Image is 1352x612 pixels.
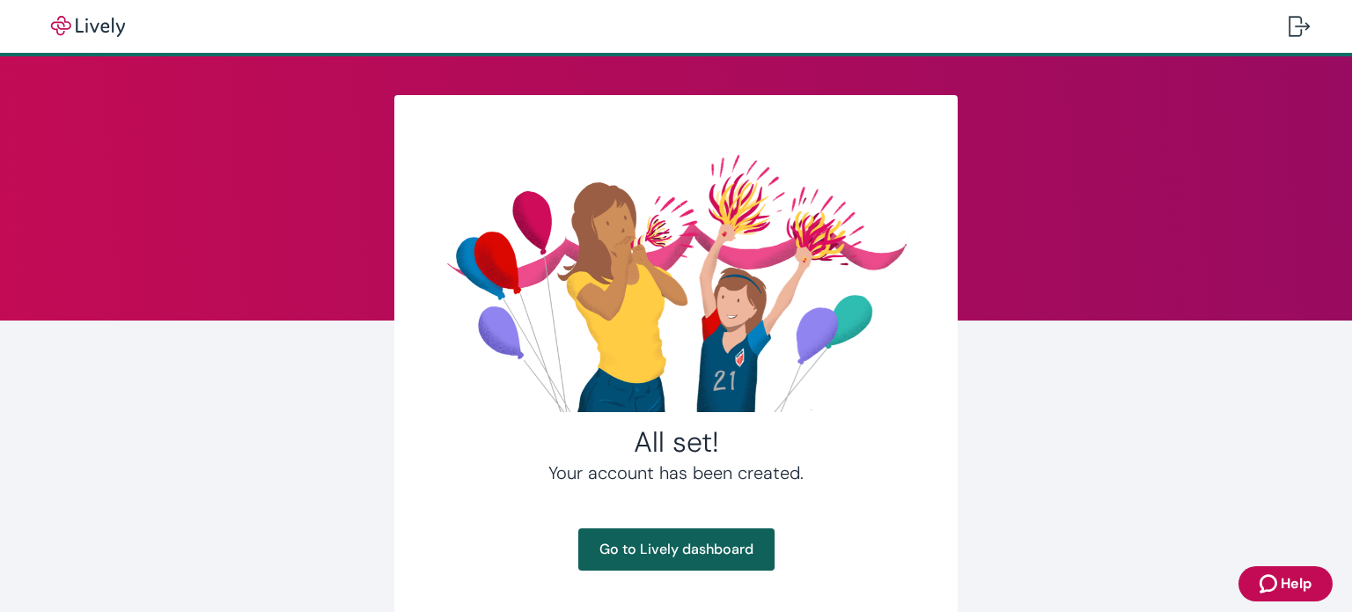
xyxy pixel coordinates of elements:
[437,424,915,460] h2: All set!
[1260,573,1281,594] svg: Zendesk support icon
[39,16,137,37] img: Lively
[1238,566,1333,601] button: Zendesk support iconHelp
[1281,573,1312,594] span: Help
[1275,5,1324,48] button: Log out
[437,460,915,486] h4: Your account has been created.
[578,528,775,571] a: Go to Lively dashboard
